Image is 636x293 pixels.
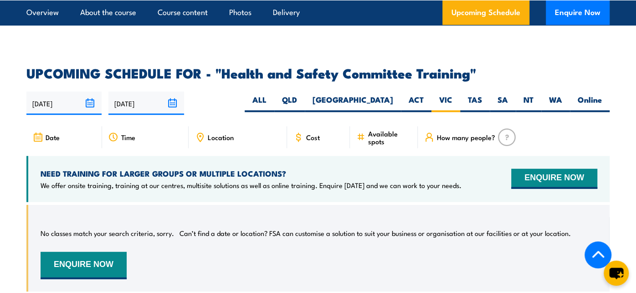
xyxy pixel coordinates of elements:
p: We offer onsite training, training at our centres, multisite solutions as well as online training... [41,181,462,190]
span: Available spots [368,130,411,145]
label: VIC [431,94,460,112]
span: Date [46,133,60,141]
label: ACT [401,94,431,112]
button: ENQUIRE NOW [41,252,127,279]
p: No classes match your search criteria, sorry. [41,229,174,238]
span: Cost [306,133,320,141]
p: Can’t find a date or location? FSA can customise a solution to suit your business or organisation... [180,229,571,238]
button: chat-button [604,261,629,286]
button: ENQUIRE NOW [511,169,597,189]
input: To date [108,92,184,115]
label: Online [570,94,610,112]
h2: UPCOMING SCHEDULE FOR - "Health and Safety Committee Training" [26,67,610,78]
label: SA [490,94,516,112]
span: Time [121,133,135,141]
label: QLD [274,94,305,112]
label: ALL [245,94,274,112]
span: How many people? [437,133,495,141]
label: TAS [460,94,490,112]
input: From date [26,92,102,115]
span: Location [208,133,234,141]
label: NT [516,94,541,112]
h4: NEED TRAINING FOR LARGER GROUPS OR MULTIPLE LOCATIONS? [41,168,462,178]
label: WA [541,94,570,112]
label: [GEOGRAPHIC_DATA] [305,94,401,112]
